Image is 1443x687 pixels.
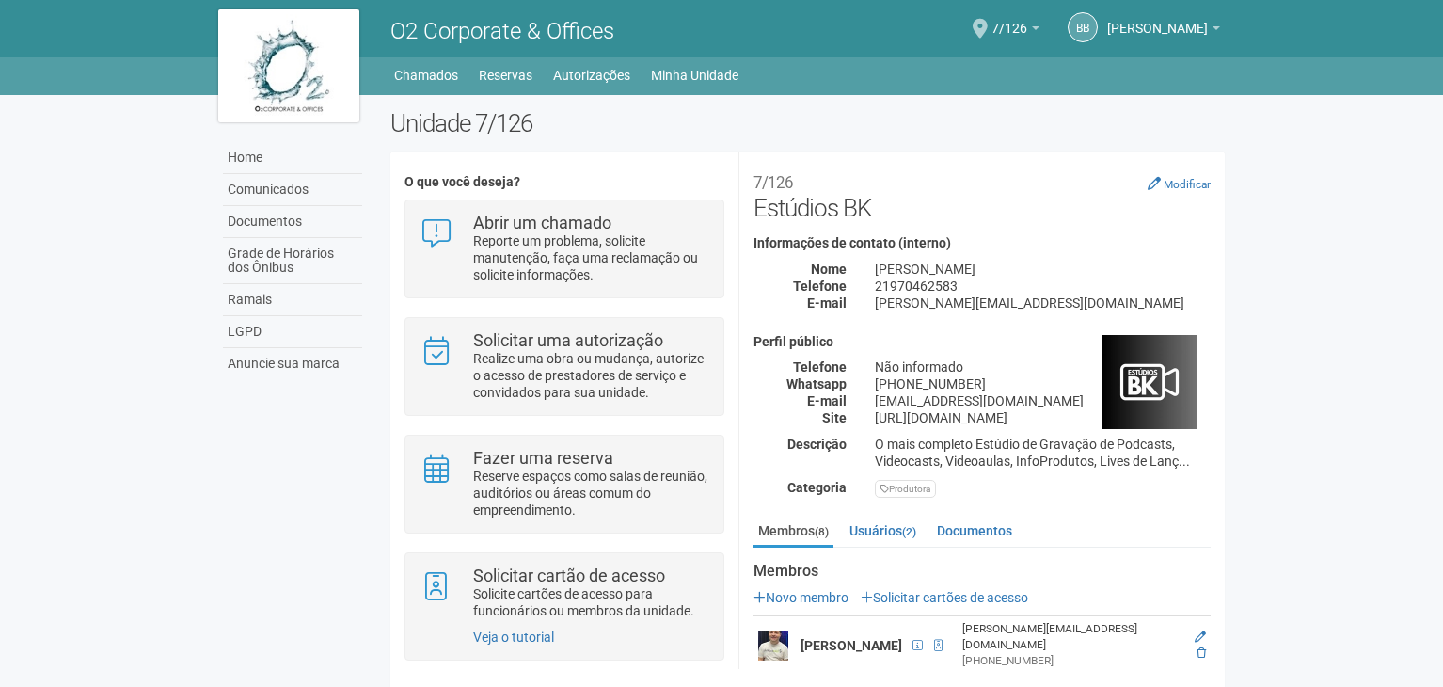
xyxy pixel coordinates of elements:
div: [PERSON_NAME][EMAIL_ADDRESS][DOMAIN_NAME] [962,621,1177,653]
p: Realize uma obra ou mudança, autorize o acesso de prestadores de serviço e convidados para sua un... [473,350,709,401]
div: Produtora [875,480,936,498]
div: [URL][DOMAIN_NAME] [861,409,1225,426]
strong: Solicitar cartão de acesso [473,566,665,585]
img: logo.jpg [218,9,359,122]
a: Veja o tutorial [473,630,554,645]
strong: Telefone [793,359,847,375]
strong: Abrir um chamado [473,213,611,232]
a: Solicitar cartões de acesso [861,590,1028,605]
h4: O que você deseja? [404,175,723,189]
a: Comunicados [223,174,362,206]
div: [EMAIL_ADDRESS][DOMAIN_NAME] [861,392,1225,409]
strong: E-mail [807,393,847,408]
a: Abrir um chamado Reporte um problema, solicite manutenção, faça uma reclamação ou solicite inform... [420,215,708,283]
h4: Informações de contato (interno) [753,236,1211,250]
div: [PERSON_NAME] [861,261,1225,278]
div: Não informado [861,359,1225,375]
strong: Nome [811,262,847,277]
a: Chamados [394,62,458,88]
a: Usuários(2) [845,517,921,545]
strong: Categoria [787,480,847,495]
a: Novo membro [753,590,848,605]
a: Excluir membro [1197,647,1206,660]
a: Anuncie sua marca [223,348,362,379]
a: BB [1068,12,1098,42]
span: 7/126 [991,3,1027,36]
div: O mais completo Estúdio de Gravação de Podcasts, Videocasts, Videoaulas, InfoProdutos, Lives de L... [861,436,1225,470]
strong: Site [822,410,847,425]
a: Documentos [223,206,362,238]
p: Solicite cartões de acesso para funcionários ou membros da unidade. [473,585,709,619]
a: Solicitar uma autorização Realize uma obra ou mudança, autorize o acesso de prestadores de serviç... [420,332,708,401]
a: 7/126 [991,24,1039,39]
a: Editar membro [1195,631,1206,644]
strong: Solicitar uma autorização [473,330,663,350]
a: Home [223,142,362,174]
p: Reserve espaços como salas de reunião, auditórios ou áreas comum do empreendimento. [473,468,709,519]
strong: Membros [753,563,1211,580]
div: [PHONE_NUMBER] [962,653,1177,669]
a: Documentos [932,517,1017,545]
small: 7/126 [753,173,793,192]
a: Membros(8) [753,517,833,548]
div: 21970462583 [861,278,1225,295]
span: O2 Corporate & Offices [390,18,614,44]
div: [PHONE_NUMBER] [861,375,1225,392]
div: [PERSON_NAME][EMAIL_ADDRESS][DOMAIN_NAME] [861,295,1225,312]
p: Reporte um problema, solicite manutenção, faça uma reclamação ou solicite informações. [473,232,709,283]
img: business.png [1102,335,1197,429]
span: Bruno Bonfante [1107,3,1208,36]
strong: E-mail [807,296,847,311]
strong: Fazer uma reserva [473,448,613,468]
a: Minha Unidade [651,62,738,88]
h2: Unidade 7/126 [390,109,1225,137]
a: Modificar [1148,176,1211,191]
strong: Descrição [787,437,847,452]
a: LGPD [223,316,362,348]
small: Modificar [1164,178,1211,191]
a: Ramais [223,284,362,316]
h2: Estúdios BK [753,166,1211,222]
a: Solicitar cartão de acesso Solicite cartões de acesso para funcionários ou membros da unidade. [420,567,708,619]
h4: Perfil público [753,335,1211,349]
a: [PERSON_NAME] [1107,24,1220,39]
strong: Telefone [793,279,847,294]
a: Fazer uma reserva Reserve espaços como salas de reunião, auditórios ou áreas comum do empreendime... [420,450,708,519]
a: Autorizações [553,62,630,88]
small: (8) [815,525,829,538]
img: user.png [758,631,788,661]
a: Grade de Horários dos Ônibus [223,238,362,284]
small: (2) [902,525,916,538]
strong: [PERSON_NAME] [801,638,902,653]
a: Reservas [479,62,532,88]
strong: Whatsapp [786,376,847,391]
